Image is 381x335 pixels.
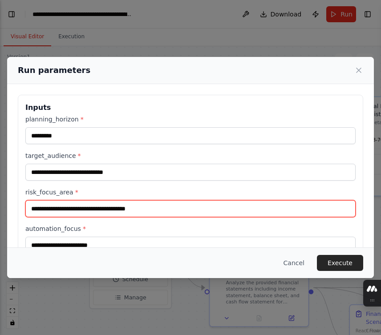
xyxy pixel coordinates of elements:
label: planning_horizon [25,115,356,124]
button: Cancel [276,255,312,271]
label: target_audience [25,151,356,160]
h2: Run parameters [18,64,90,77]
label: automation_focus [25,224,356,233]
button: Execute [317,255,363,271]
label: risk_focus_area [25,188,356,197]
h3: Inputs [25,102,356,113]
